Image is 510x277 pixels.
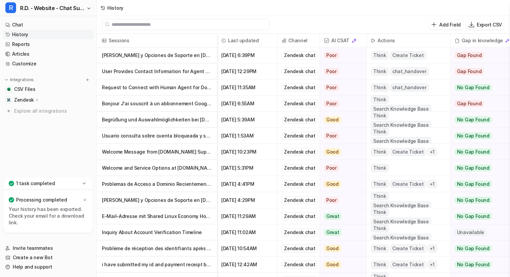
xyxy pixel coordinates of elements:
[324,132,339,139] span: Poor
[371,202,431,210] span: Search Knowledge Base
[102,224,212,240] p: Inquiry About Account Verification Timeline
[220,192,275,208] span: [DATE] 4:29PM
[324,84,339,91] span: Poor
[371,192,389,200] span: Think
[282,164,318,172] div: Zendesk chat
[324,116,341,123] span: Good
[371,128,389,136] span: Think
[220,144,275,160] span: [DATE] 10:23PM
[14,86,35,93] span: CSV Files
[455,52,484,59] span: Gap Found
[371,96,389,104] span: Think
[466,20,505,30] button: Export CSV
[320,79,362,96] button: Poor
[3,49,94,59] a: Articles
[10,77,34,82] p: Integrations
[220,63,275,79] span: [DATE] 12:29PM
[451,257,506,273] button: No Gap Found
[324,100,339,107] span: Poor
[102,144,212,160] p: Welcome Message from [DOMAIN_NAME] Support Assistant
[3,59,94,68] a: Customize
[282,132,318,140] div: Zendesk chat
[3,76,36,83] button: Integrations
[428,261,437,269] span: + 1
[320,257,362,273] button: Good
[282,116,318,124] div: Zendesk chat
[429,20,463,30] button: Add Field
[282,212,318,220] div: Zendesk chat
[102,240,212,257] p: Problème de réception des identifiants après souscription à Google Workspace
[371,67,389,75] span: Think
[324,68,339,75] span: Poor
[7,98,11,102] img: Zendesk
[371,112,389,120] span: Think
[3,253,94,262] a: Create a new Bot
[102,257,212,273] p: i have submitted my id and payment receipt but your verify department still no reply
[323,34,364,47] span: AI CSAT
[3,262,94,272] a: Help and support
[371,51,389,59] span: Think
[371,234,431,242] span: Search Knowledge Base
[102,47,212,63] p: [PERSON_NAME] y Opciones de Soporte en [DOMAIN_NAME]
[455,197,492,204] span: No Gap Found
[371,121,431,129] span: Search Knowledge Base
[220,47,275,63] span: [DATE] 6:39PM
[371,244,389,253] span: Think
[455,68,484,75] span: Gap Found
[371,84,389,92] span: Think
[451,112,506,128] button: No Gap Found
[282,261,318,269] div: Zendesk chat
[451,208,506,224] button: No Gap Found
[455,181,492,187] span: No Gap Found
[220,240,275,257] span: [DATE] 10:54AM
[20,3,85,13] span: R.D. - Website - Chat Support
[5,108,12,114] img: explore all integrations
[3,20,94,30] a: Chat
[102,192,212,208] p: [PERSON_NAME] y Opciones de Soporte en [DOMAIN_NAME]
[102,112,212,128] p: Begrüßung und Auswahlmöglichkeiten bei [DOMAIN_NAME] Support
[324,52,339,59] span: Poor
[320,144,362,160] button: Good
[282,84,318,92] div: Zendesk chat
[428,180,437,188] span: + 1
[371,105,431,113] span: Search Knowledge Base
[220,208,275,224] span: [DATE] 11:29AM
[455,132,492,139] span: No Gap Found
[455,116,492,123] span: No Gap Found
[102,208,212,224] p: E-Mail-Adresse mit Shared Linux Economy Hosting einrichten
[220,257,275,273] span: [DATE] 12:42AM
[282,196,318,204] div: Zendesk chat
[5,2,16,13] span: R
[390,148,426,156] span: Create Ticket
[282,100,318,108] div: Zendesk chat
[102,128,212,144] p: Usuario consulta sobre cuenta bloqueada y solicitud de datos de tarjeta en [DOMAIN_NAME]
[3,85,94,94] a: CSV FilesCSV Files
[282,180,318,188] div: Zendesk chat
[455,213,492,220] span: No Gap Found
[451,128,506,144] button: No Gap Found
[282,148,318,156] div: Zendesk chat
[428,244,437,253] span: + 1
[390,84,429,92] span: chat_handover
[455,261,492,268] span: No Gap Found
[3,30,94,39] a: History
[282,228,318,236] div: Zendesk chat
[371,224,389,232] span: Think
[16,197,67,203] p: Processing completed
[371,137,431,145] span: Search Knowledge Base
[220,176,275,192] span: [DATE] 4:41PM
[455,84,492,91] span: No Gap Found
[324,245,341,252] span: Good
[477,21,502,28] p: Export CSV
[378,34,395,47] h2: Actions
[455,229,487,236] span: Unavailable
[320,160,362,176] button: Poor
[455,100,484,107] span: Gap Found
[220,160,275,176] span: [DATE] 5:31PM
[107,4,123,11] div: History
[371,208,389,216] span: Think
[455,149,492,155] span: No Gap Found
[324,165,339,171] span: Poor
[451,176,506,192] button: No Gap Found
[85,77,90,82] img: menu_add.svg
